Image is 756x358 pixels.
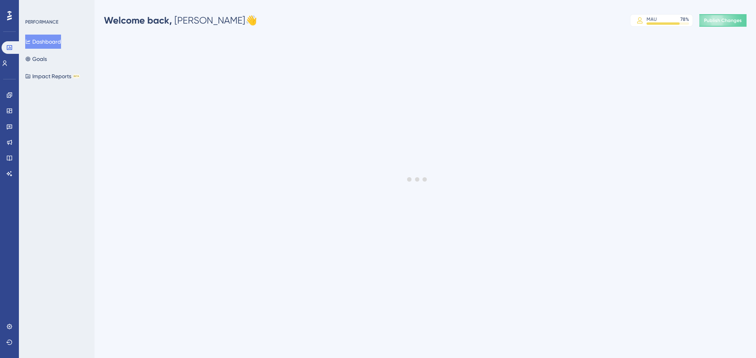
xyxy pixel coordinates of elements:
[25,52,47,66] button: Goals
[699,14,747,27] button: Publish Changes
[647,16,657,22] div: MAU
[704,17,742,24] span: Publish Changes
[104,14,257,27] div: [PERSON_NAME] 👋
[104,15,172,26] span: Welcome back,
[73,74,80,78] div: BETA
[25,69,80,83] button: Impact ReportsBETA
[25,35,61,49] button: Dashboard
[25,19,58,25] div: PERFORMANCE
[680,16,689,22] div: 78 %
